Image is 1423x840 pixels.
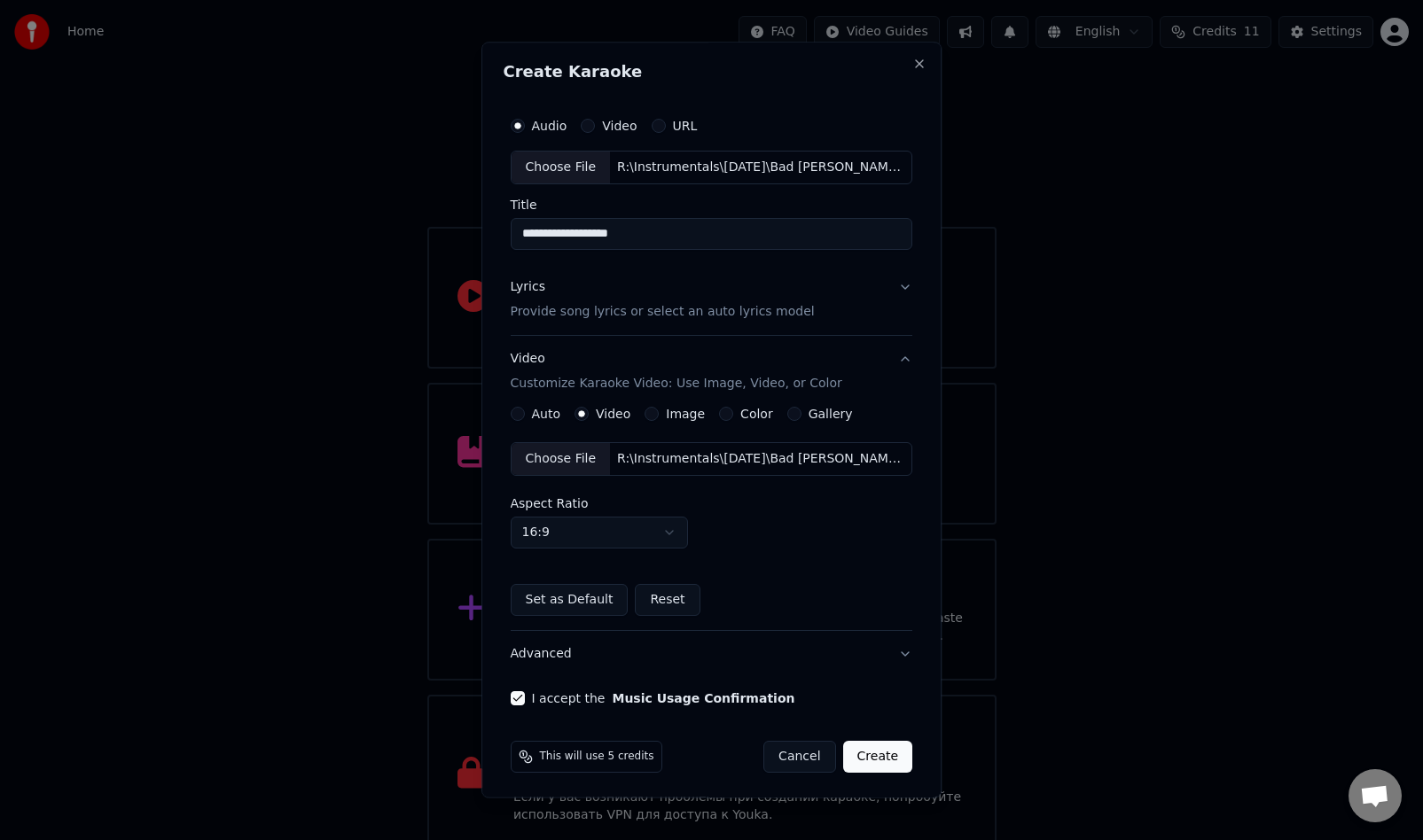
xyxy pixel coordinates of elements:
[511,264,913,335] button: LyricsProvide song lyrics or select an auto lyrics model
[511,198,913,211] label: Title
[596,408,630,420] label: Video
[511,350,842,393] div: Video
[512,443,611,475] div: Choose File
[666,408,705,420] label: Image
[511,336,913,407] button: VideoCustomize Karaoke Video: Use Image, Video, or Color
[610,159,911,176] div: R:\Instrumentals\[DATE]\Bad [PERSON_NAME]\ENSEMBLED\[PERSON_NAME] (Backing Vocals) ([PERSON_NAME]...
[603,120,637,132] label: Video
[532,120,567,132] label: Audio
[511,375,842,393] p: Customize Karaoke Video: Use Image, Video, or Color
[740,408,773,420] label: Color
[673,120,698,132] label: URL
[512,152,611,183] div: Choose File
[809,408,853,420] label: Gallery
[511,278,545,296] div: Lyrics
[532,408,561,420] label: Auto
[613,692,795,704] button: I accept the
[511,407,913,630] div: VideoCustomize Karaoke Video: Use Image, Video, or Color
[511,303,815,321] p: Provide song lyrics or select an auto lyrics model
[511,497,913,509] label: Aspect Ratio
[636,584,700,616] button: Reset
[511,631,913,677] button: Advanced
[610,450,911,468] div: R:\Instrumentals\[DATE]\Bad [PERSON_NAME]\Bad [PERSON_NAME] (Official Video).mp4
[511,584,629,616] button: Set as Default
[843,741,913,773] button: Create
[763,741,835,773] button: Cancel
[540,750,654,764] span: This will use 5 credits
[504,64,920,80] h2: Create Karaoke
[532,692,795,704] label: I accept the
